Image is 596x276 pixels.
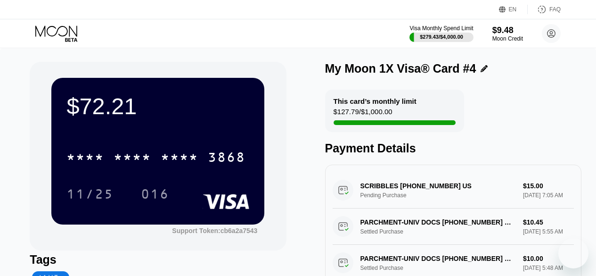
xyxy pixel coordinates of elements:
[134,182,176,206] div: 016
[66,188,114,203] div: 11/25
[509,6,517,13] div: EN
[59,182,121,206] div: 11/25
[492,25,523,35] div: $9.48
[334,97,416,105] div: This card’s monthly limit
[172,227,257,234] div: Support Token: cb6a2a7543
[558,238,588,268] iframe: Button to launch messaging window
[325,62,476,75] div: My Moon 1X Visa® Card #4
[208,151,245,166] div: 3868
[420,34,463,40] div: $279.43 / $4,000.00
[549,6,561,13] div: FAQ
[30,253,286,267] div: Tags
[172,227,257,234] div: Support Token:cb6a2a7543
[528,5,561,14] div: FAQ
[141,188,169,203] div: 016
[492,25,523,42] div: $9.48Moon Credit
[499,5,528,14] div: EN
[492,35,523,42] div: Moon Credit
[409,25,473,32] div: Visa Monthly Spend Limit
[325,142,581,155] div: Payment Details
[66,93,249,119] div: $72.21
[409,25,473,42] div: Visa Monthly Spend Limit$279.43/$4,000.00
[334,108,392,120] div: $127.79 / $1,000.00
